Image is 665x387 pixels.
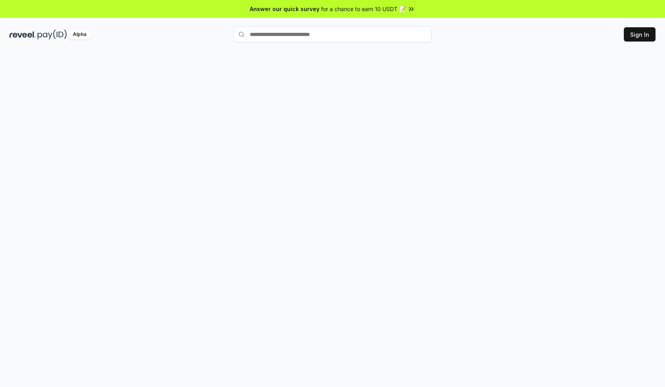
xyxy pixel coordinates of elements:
[250,5,319,13] span: Answer our quick survey
[68,30,91,40] div: Alpha
[9,30,36,40] img: reveel_dark
[321,5,406,13] span: for a chance to earn 10 USDT 📝
[624,27,655,42] button: Sign In
[38,30,67,40] img: pay_id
